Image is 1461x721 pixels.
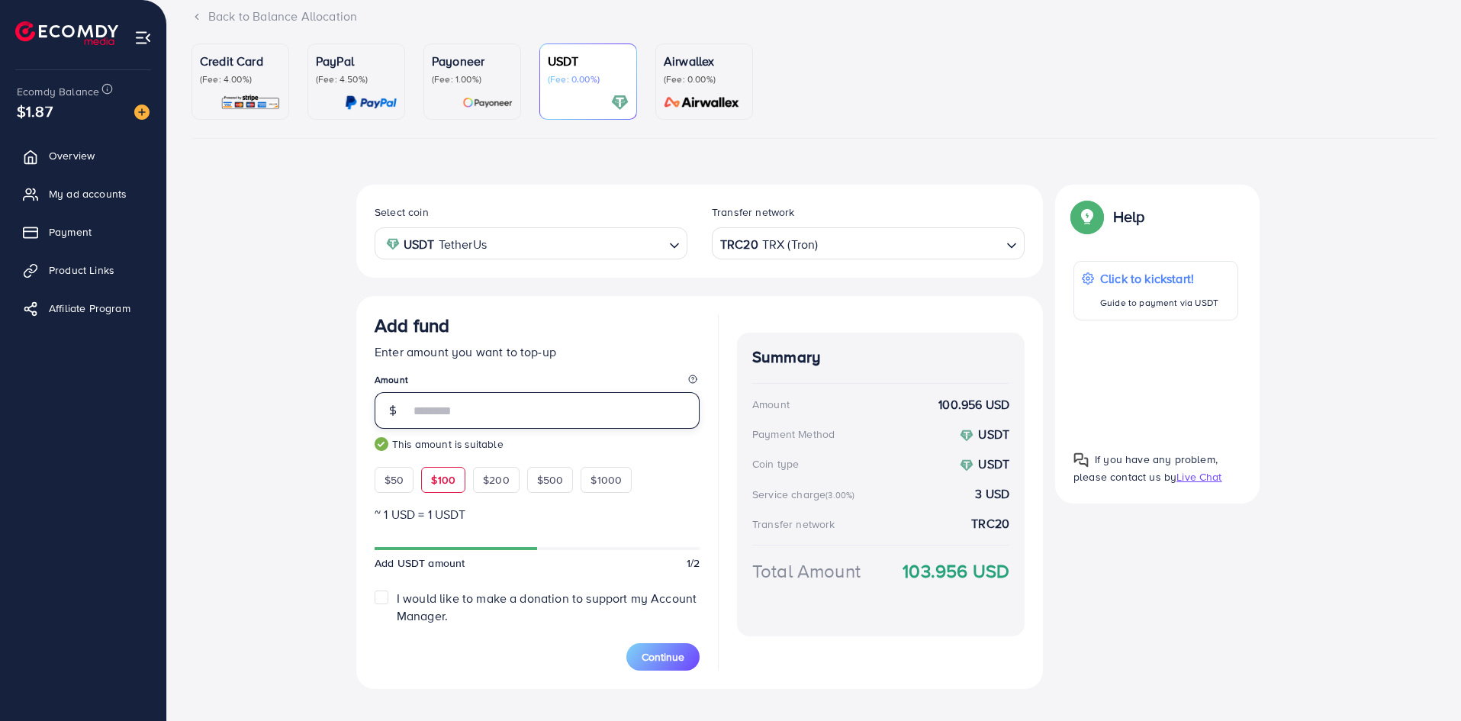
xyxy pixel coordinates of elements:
[664,73,745,85] p: (Fee: 0.00%)
[11,140,155,171] a: Overview
[483,472,510,488] span: $200
[397,590,697,624] span: I would like to make a donation to support my Account Manager.
[200,52,281,70] p: Credit Card
[432,73,513,85] p: (Fee: 1.00%)
[712,204,795,220] label: Transfer network
[431,472,455,488] span: $100
[825,489,854,501] small: (3.00%)
[375,436,700,452] small: This amount is suitable
[752,348,1009,367] h4: Summary
[375,555,465,571] span: Add USDT amount
[49,186,127,201] span: My ad accounts
[432,52,513,70] p: Payoneer
[11,179,155,209] a: My ad accounts
[611,94,629,111] img: card
[220,94,281,111] img: card
[659,94,745,111] img: card
[385,472,404,488] span: $50
[375,204,429,220] label: Select coin
[960,459,973,472] img: coin
[975,485,1009,503] strong: 3 USD
[548,52,629,70] p: USDT
[345,94,397,111] img: card
[960,429,973,443] img: coin
[1100,269,1218,288] p: Click to kickstart!
[1073,452,1089,468] img: Popup guide
[938,396,1009,414] strong: 100.956 USD
[17,100,53,122] span: $1.87
[1073,452,1218,484] span: If you have any problem, please contact us by
[439,233,487,256] span: TetherUs
[978,455,1009,472] strong: USDT
[49,148,95,163] span: Overview
[49,262,114,278] span: Product Links
[752,517,835,532] div: Transfer network
[537,472,564,488] span: $500
[720,233,758,256] strong: TRC20
[191,8,1437,25] div: Back to Balance Allocation
[971,515,1009,533] strong: TRC20
[375,314,449,336] h3: Add fund
[819,232,1000,256] input: Search for option
[49,301,130,316] span: Affiliate Program
[134,105,150,120] img: image
[687,555,700,571] span: 1/2
[375,505,700,523] p: ~ 1 USD = 1 USDT
[752,456,799,472] div: Coin type
[375,437,388,451] img: guide
[752,558,861,584] div: Total Amount
[1396,652,1450,710] iframe: Chat
[386,237,400,251] img: coin
[375,373,700,392] legend: Amount
[200,73,281,85] p: (Fee: 4.00%)
[462,94,513,111] img: card
[134,29,152,47] img: menu
[17,84,99,99] span: Ecomdy Balance
[591,472,622,488] span: $1000
[752,426,835,442] div: Payment Method
[375,343,700,361] p: Enter amount you want to top-up
[548,73,629,85] p: (Fee: 0.00%)
[11,217,155,247] a: Payment
[762,233,819,256] span: TRX (Tron)
[978,426,1009,443] strong: USDT
[1073,203,1101,230] img: Popup guide
[626,643,700,671] button: Continue
[11,255,155,285] a: Product Links
[316,52,397,70] p: PayPal
[752,397,790,412] div: Amount
[712,227,1025,259] div: Search for option
[664,52,745,70] p: Airwallex
[903,558,1009,584] strong: 103.956 USD
[11,293,155,323] a: Affiliate Program
[404,233,435,256] strong: USDT
[15,21,118,45] img: logo
[752,487,859,502] div: Service charge
[316,73,397,85] p: (Fee: 4.50%)
[375,227,687,259] div: Search for option
[1113,208,1145,226] p: Help
[642,649,684,665] span: Continue
[49,224,92,240] span: Payment
[491,232,663,256] input: Search for option
[1100,294,1218,312] p: Guide to payment via USDT
[1176,469,1221,484] span: Live Chat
